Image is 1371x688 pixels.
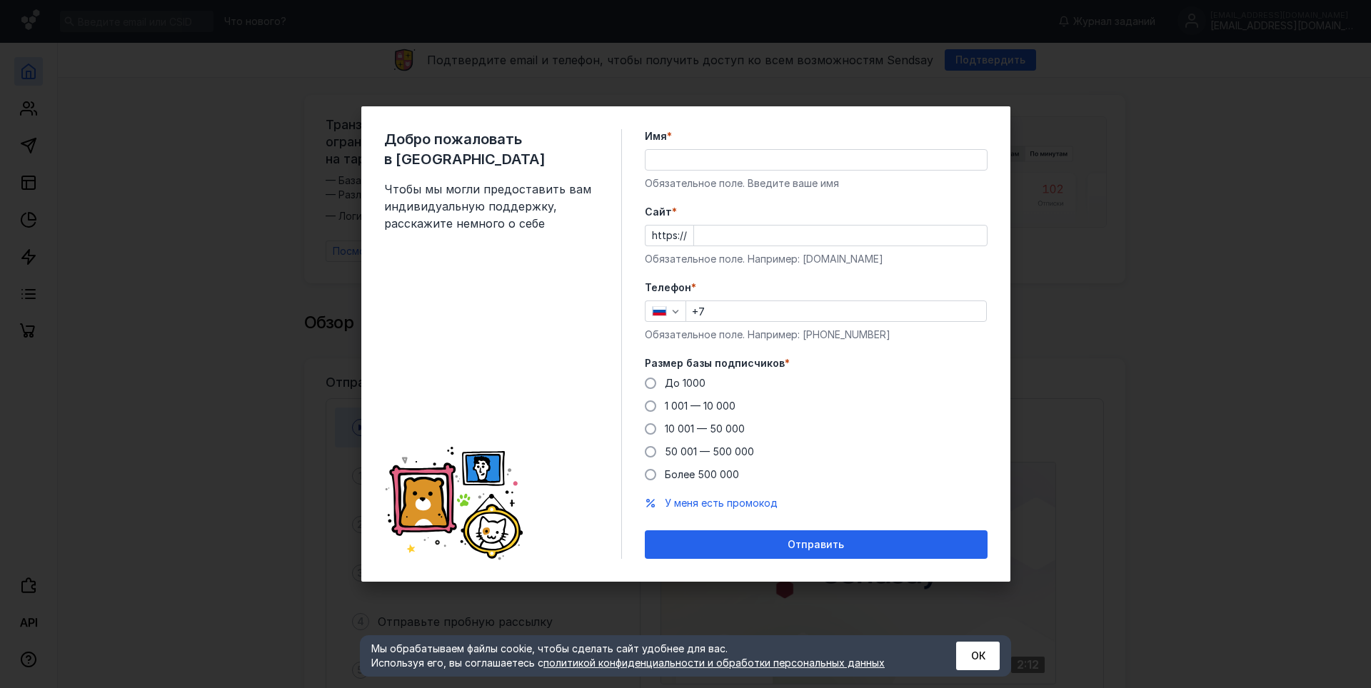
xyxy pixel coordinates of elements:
[665,400,735,412] span: 1 001 — 10 000
[645,176,988,191] div: Обязательное поле. Введите ваше имя
[645,252,988,266] div: Обязательное поле. Например: [DOMAIN_NAME]
[956,642,1000,670] button: ОК
[788,539,844,551] span: Отправить
[665,497,778,509] span: У меня есть промокод
[645,129,667,143] span: Имя
[665,468,739,480] span: Более 500 000
[645,530,988,559] button: Отправить
[543,657,885,669] a: политикой конфиденциальности и обработки персональных данных
[645,356,785,370] span: Размер базы подписчиков
[665,377,705,389] span: До 1000
[665,445,754,457] span: 50 001 — 500 000
[645,280,691,295] span: Телефон
[371,642,921,670] div: Мы обрабатываем файлы cookie, чтобы сделать сайт удобнее для вас. Используя его, вы соглашаетесь c
[384,181,598,232] span: Чтобы мы могли предоставить вам индивидуальную поддержку, расскажите немного о себе
[665,423,745,435] span: 10 001 — 50 000
[665,496,778,510] button: У меня есть промокод
[645,328,988,342] div: Обязательное поле. Например: [PHONE_NUMBER]
[384,129,598,169] span: Добро пожаловать в [GEOGRAPHIC_DATA]
[645,205,672,219] span: Cайт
